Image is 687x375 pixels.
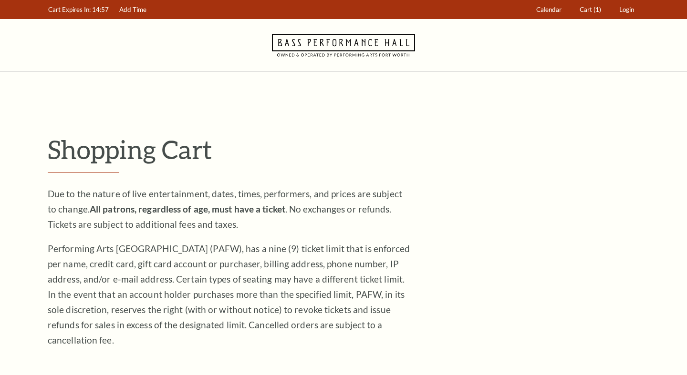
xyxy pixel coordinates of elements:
strong: All patrons, regardless of age, must have a ticket [90,203,285,214]
span: Calendar [536,6,562,13]
a: Add Time [115,0,151,19]
a: Cart (1) [575,0,606,19]
span: (1) [593,6,601,13]
p: Performing Arts [GEOGRAPHIC_DATA] (PAFW), has a nine (9) ticket limit that is enforced per name, ... [48,241,410,348]
span: Login [619,6,634,13]
a: Login [615,0,639,19]
span: 14:57 [92,6,109,13]
span: Cart Expires In: [48,6,91,13]
a: Calendar [532,0,566,19]
p: Shopping Cart [48,134,639,165]
span: Cart [580,6,592,13]
span: Due to the nature of live entertainment, dates, times, performers, and prices are subject to chan... [48,188,402,230]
